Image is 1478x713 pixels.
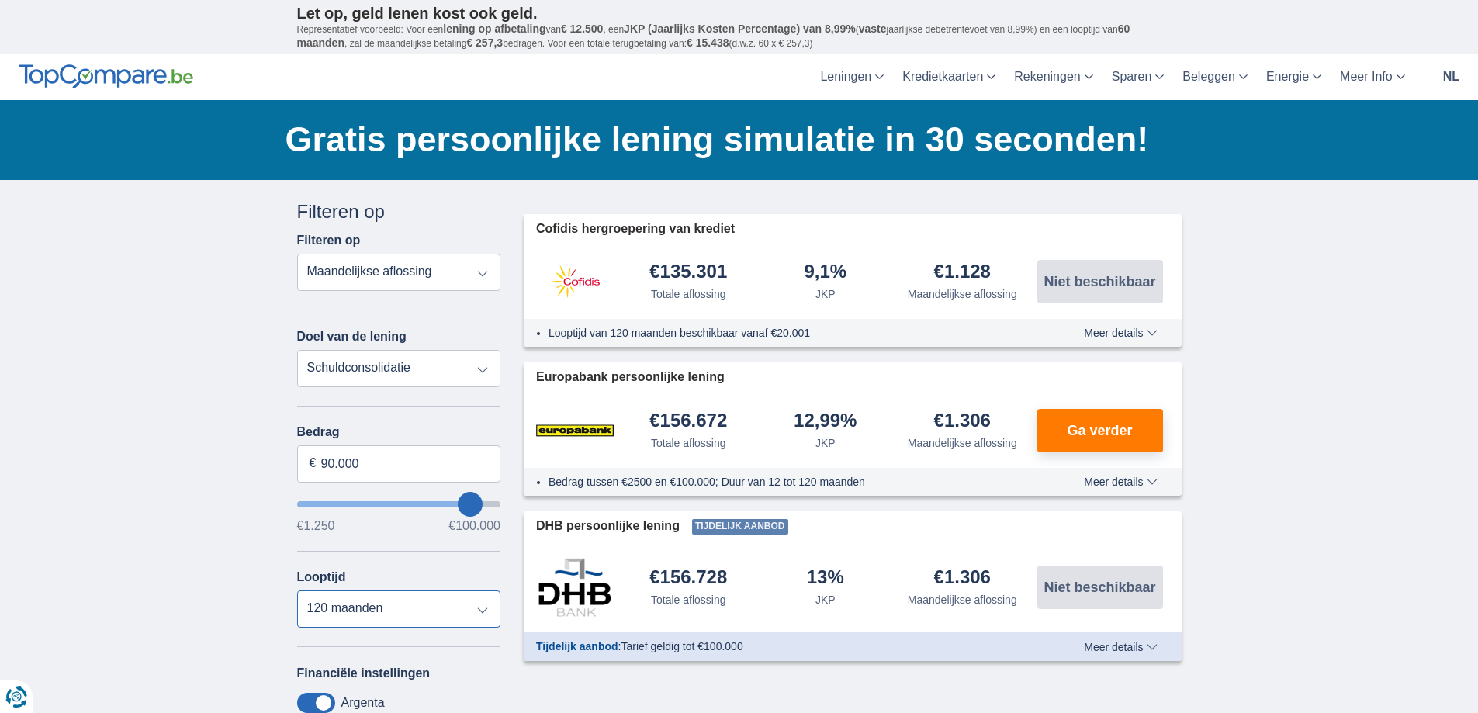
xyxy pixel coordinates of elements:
[1044,580,1155,594] span: Niet beschikbaar
[651,592,726,607] div: Totale aflossing
[297,22,1182,50] p: Representatief voorbeeld: Voor een van , een ( jaarlijkse debetrentevoet van 8,99%) en een loopti...
[549,474,1027,490] li: Bedrag tussen €2500 en €100.000; Duur van 12 tot 120 maanden
[19,64,193,89] img: TopCompare
[1037,566,1163,609] button: Niet beschikbaar
[536,262,614,301] img: product.pl.alt Cofidis
[1005,54,1102,100] a: Rekeningen
[1173,54,1257,100] a: Beleggen
[297,520,335,532] span: €1.250
[908,592,1017,607] div: Maandelijkse aflossing
[624,22,856,35] span: JKP (Jaarlijks Kosten Percentage) van 8,99%
[807,568,844,589] div: 13%
[443,22,545,35] span: lening op afbetaling
[297,330,407,344] label: Doel van de lening
[908,286,1017,302] div: Maandelijkse aflossing
[811,54,893,100] a: Leningen
[815,435,836,451] div: JKP
[286,116,1182,164] h1: Gratis persoonlijke lening simulatie in 30 seconden!
[297,22,1130,49] span: 60 maanden
[815,286,836,302] div: JKP
[297,199,501,225] div: Filteren op
[1102,54,1174,100] a: Sparen
[1072,641,1168,653] button: Meer details
[1084,642,1157,652] span: Meer details
[1044,275,1155,289] span: Niet beschikbaar
[1072,476,1168,488] button: Meer details
[687,36,729,49] span: € 15.438
[934,568,991,589] div: €1.306
[297,425,501,439] label: Bedrag
[692,519,788,535] span: Tijdelijk aanbod
[536,517,680,535] span: DHB persoonlijke lening
[524,639,1040,654] div: :
[297,501,501,507] input: wantToBorrow
[448,520,500,532] span: €100.000
[1331,54,1414,100] a: Meer Info
[536,640,618,652] span: Tijdelijk aanbod
[297,4,1182,22] p: Let op, geld lenen kost ook geld.
[934,411,991,432] div: €1.306
[536,369,725,386] span: Europabank persoonlijke lening
[621,640,742,652] span: Tarief geldig tot €100.000
[649,411,727,432] div: €156.672
[908,435,1017,451] div: Maandelijkse aflossing
[561,22,604,35] span: € 12.500
[549,325,1027,341] li: Looptijd van 120 maanden beschikbaar vanaf €20.001
[341,696,385,710] label: Argenta
[804,262,846,283] div: 9,1%
[297,234,361,247] label: Filteren op
[1257,54,1331,100] a: Energie
[1084,476,1157,487] span: Meer details
[651,286,726,302] div: Totale aflossing
[297,570,346,584] label: Looptijd
[651,435,726,451] div: Totale aflossing
[1434,54,1469,100] a: nl
[1084,327,1157,338] span: Meer details
[1067,424,1132,438] span: Ga verder
[536,558,614,617] img: product.pl.alt DHB Bank
[1037,260,1163,303] button: Niet beschikbaar
[466,36,503,49] span: € 257,3
[794,411,857,432] div: 12,99%
[536,411,614,450] img: product.pl.alt Europabank
[649,262,727,283] div: €135.301
[310,455,317,472] span: €
[893,54,1005,100] a: Kredietkaarten
[1037,409,1163,452] button: Ga verder
[536,220,735,238] span: Cofidis hergroepering van krediet
[1072,327,1168,339] button: Meer details
[859,22,887,35] span: vaste
[297,666,431,680] label: Financiële instellingen
[934,262,991,283] div: €1.128
[649,568,727,589] div: €156.728
[815,592,836,607] div: JKP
